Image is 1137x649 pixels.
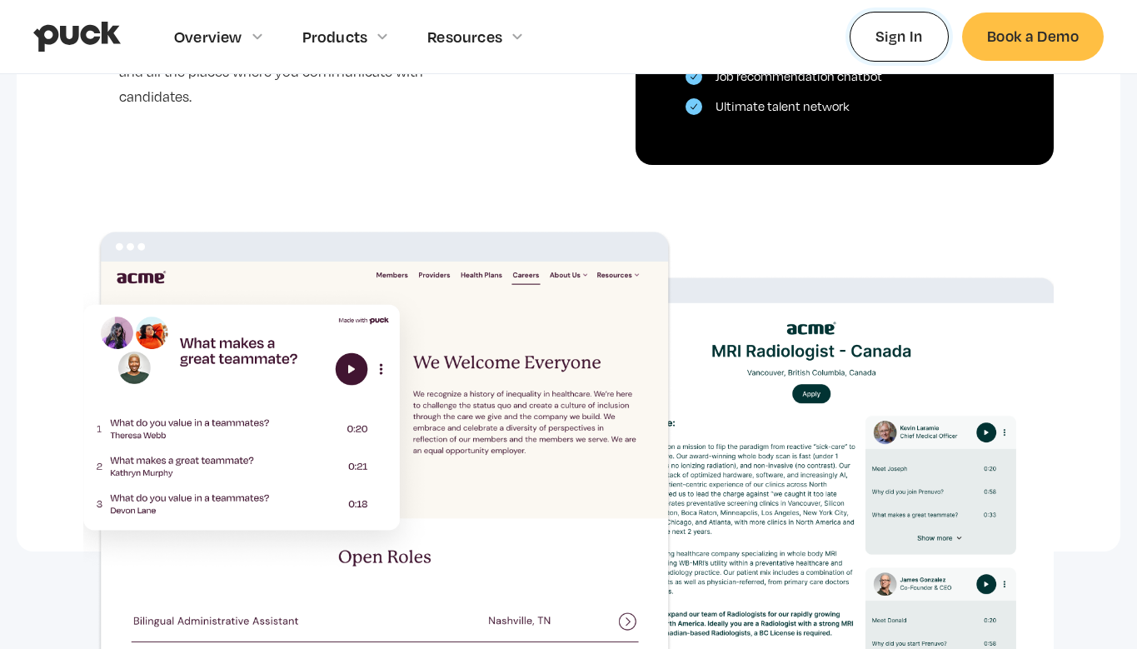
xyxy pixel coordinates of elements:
[716,99,850,114] div: Ultimate talent network
[302,27,368,46] div: Products
[691,73,697,80] img: Checkmark icon
[716,69,882,84] div: Job recommendation chatbot
[174,27,242,46] div: Overview
[427,27,502,46] div: Resources
[850,12,949,61] a: Sign In
[691,103,697,110] img: Checkmark icon
[962,12,1104,60] a: Book a Demo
